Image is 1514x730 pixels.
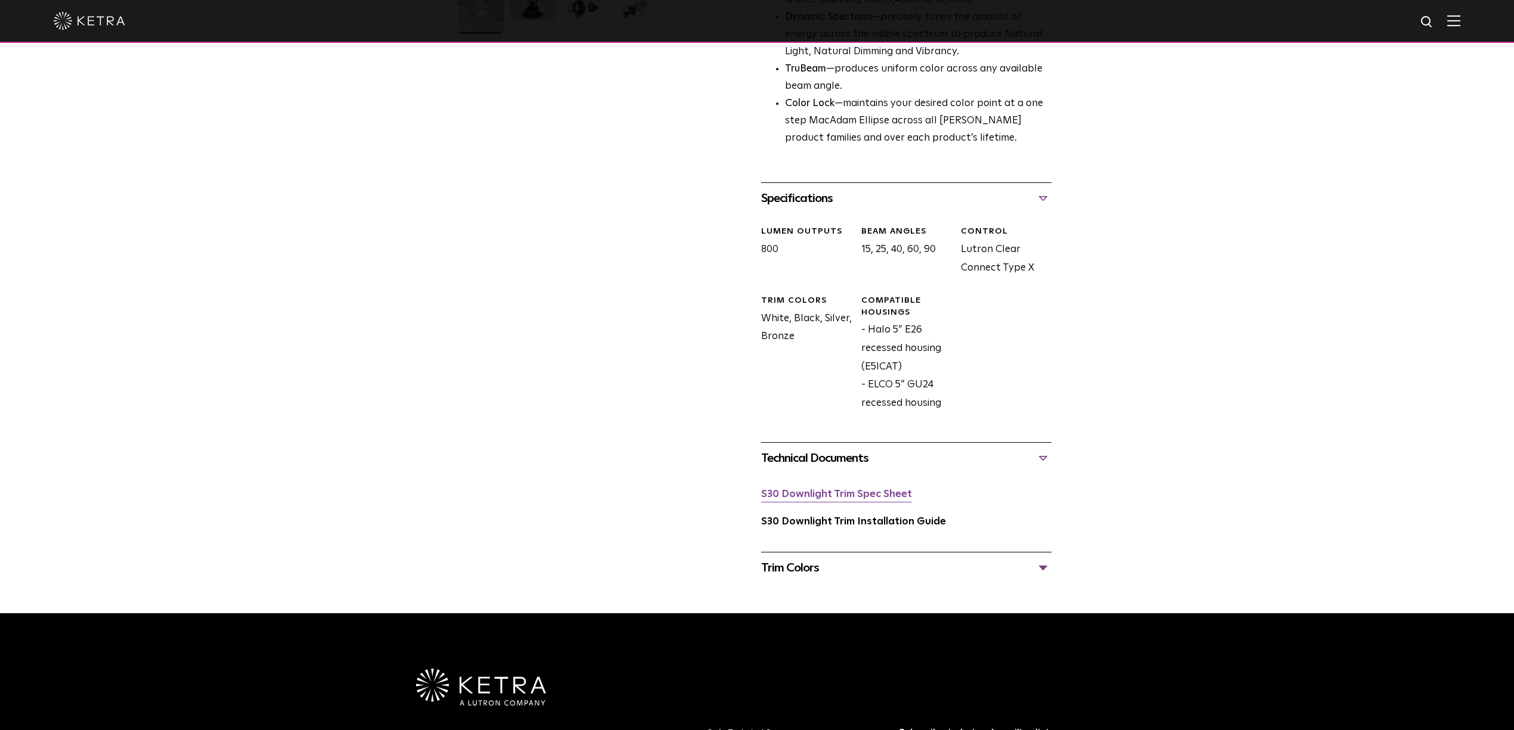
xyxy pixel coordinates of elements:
div: Compatible Housings [861,295,952,318]
div: - Halo 5” E26 recessed housing (E5ICAT) - ELCO 5” GU24 recessed housing [852,295,952,412]
div: Trim Colors [761,295,852,307]
div: Lutron Clear Connect Type X [952,226,1051,277]
img: ketra-logo-2019-white [54,12,125,30]
img: Hamburger%20Nav.svg [1447,15,1460,26]
div: 800 [752,226,852,277]
div: Trim Colors [761,558,1051,577]
div: Specifications [761,189,1051,208]
img: Ketra-aLutronCo_White_RGB [416,669,546,706]
img: search icon [1420,15,1435,30]
a: S30 Downlight Trim Installation Guide [761,517,946,527]
div: LUMEN OUTPUTS [761,226,852,238]
strong: Color Lock [785,98,834,108]
div: Beam Angles [861,226,952,238]
div: CONTROL [961,226,1051,238]
a: S30 Downlight Trim Spec Sheet [761,489,912,499]
div: 15, 25, 40, 60, 90 [852,226,952,277]
div: Technical Documents [761,449,1051,468]
li: —produces uniform color across any available beam angle. [785,61,1051,95]
li: —maintains your desired color point at a one step MacAdam Ellipse across all [PERSON_NAME] produc... [785,95,1051,147]
div: White, Black, Silver, Bronze [752,295,852,412]
strong: TruBeam [785,64,826,74]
